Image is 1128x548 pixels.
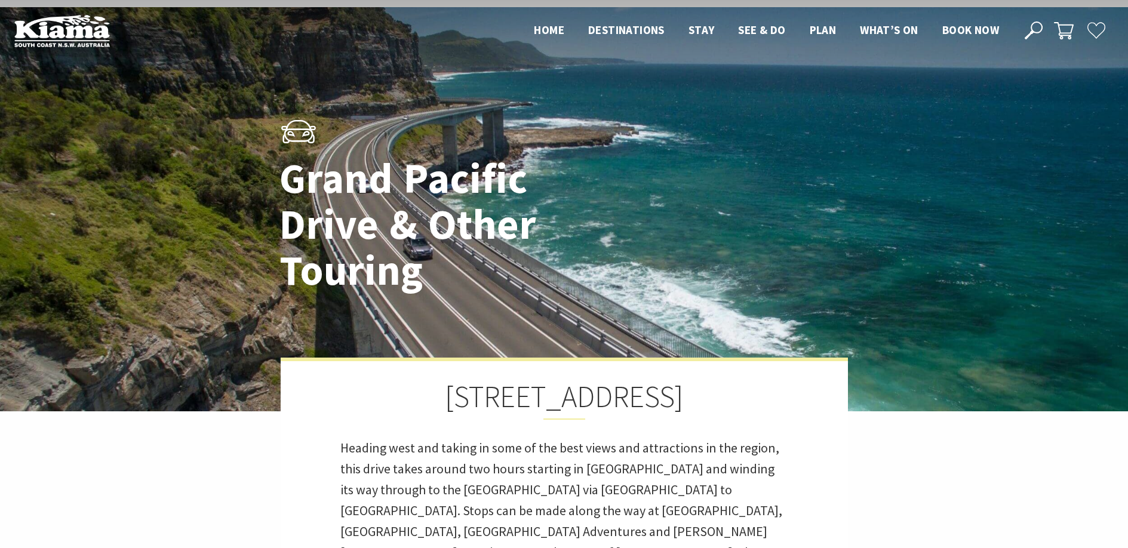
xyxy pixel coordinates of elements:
span: Stay [689,23,715,37]
nav: Main Menu [522,21,1011,41]
span: See & Do [738,23,785,37]
span: Home [534,23,564,37]
span: Book now [942,23,999,37]
h2: [STREET_ADDRESS] [340,379,788,420]
span: What’s On [860,23,918,37]
h1: Grand Pacific Drive & Other Touring [279,156,617,294]
img: Kiama Logo [14,14,110,47]
span: Plan [810,23,837,37]
span: Destinations [588,23,665,37]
